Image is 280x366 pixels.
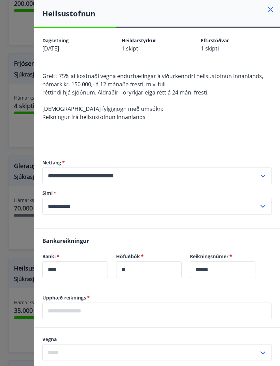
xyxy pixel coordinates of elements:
[42,8,280,18] h4: Heilsustofnun
[42,253,108,260] label: Banki
[122,37,156,44] span: Heildarstyrkur
[42,45,59,52] span: [DATE]
[42,105,163,113] span: [DEMOGRAPHIC_DATA] fylgigjögn með umsókn:
[42,303,272,319] div: Upphæð reiknings
[42,37,69,44] span: Dagsetning
[42,294,272,301] label: Upphæð reiknings
[42,113,145,121] span: Reikningur frá heilsustofnun innanlands
[42,190,272,196] label: Sími
[42,72,263,88] span: Greitt 75% af kostnaði vegna endurhæfingar á viðurkenndri heilsustofnun innanlands, hámark kr. 15...
[42,89,209,96] span: réttindi hjá sjóðnum. Aldraðir - öryrkjar eiga rétt á 24 mán. fresti.
[42,237,89,245] span: Bankareikningur
[201,45,219,52] span: 1 skipti
[201,37,229,44] span: Eftirstöðvar
[42,336,272,343] label: Vegna
[122,45,140,52] span: 1 skipti
[190,253,255,260] label: Reikningsnúmer
[42,159,272,166] label: Netfang
[116,253,182,260] label: Höfuðbók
